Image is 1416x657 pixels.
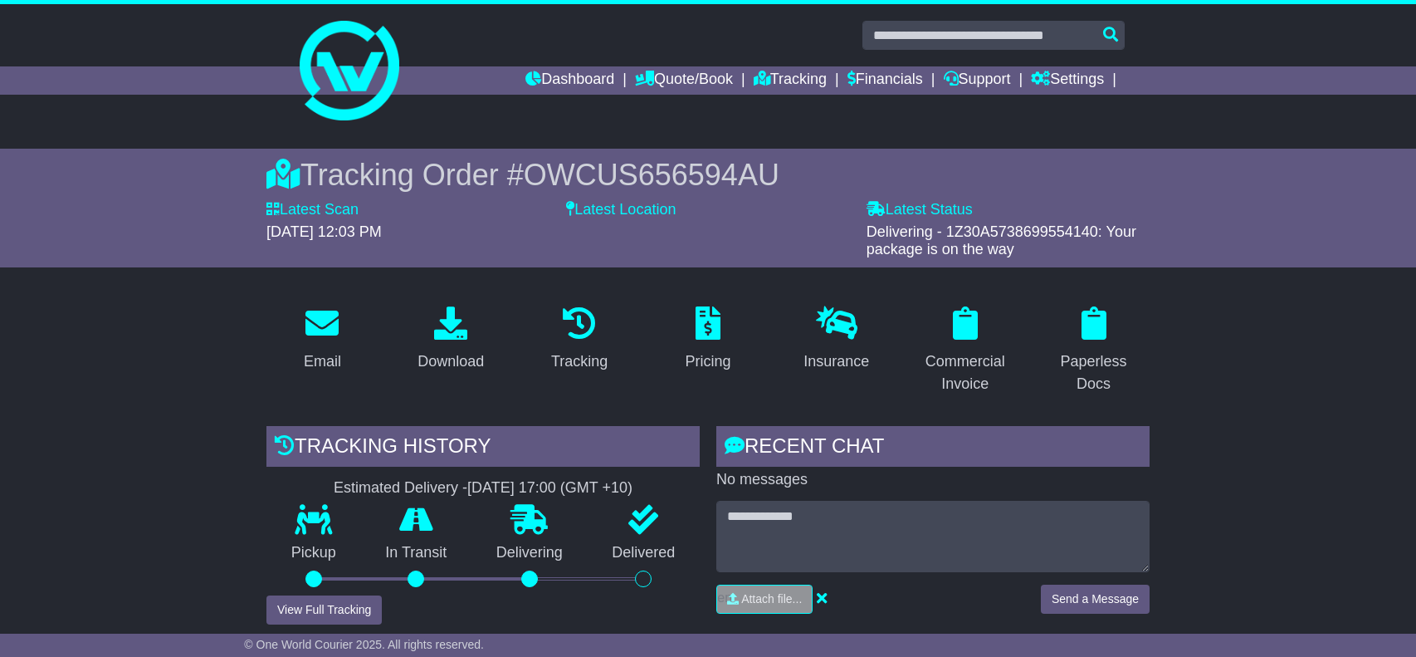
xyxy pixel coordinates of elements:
[266,223,382,240] span: [DATE] 12:03 PM
[566,201,676,219] label: Latest Location
[847,66,923,95] a: Financials
[920,351,1010,395] div: Commercial Invoice
[716,471,1150,489] p: No messages
[1038,301,1150,401] a: Paperless Docs
[674,301,741,379] a: Pricing
[266,157,1150,193] div: Tracking Order #
[1048,351,1139,395] div: Paperless Docs
[471,544,588,562] p: Delivering
[467,479,632,498] div: [DATE] 17:00 (GMT +10)
[266,596,382,625] button: View Full Tracking
[635,66,733,95] a: Quote/Book
[304,351,341,373] div: Email
[266,201,359,219] label: Latest Scan
[417,351,484,373] div: Download
[754,66,827,95] a: Tracking
[867,223,1136,258] span: Delivering - 1Z30A5738699554140: Your package is on the way
[551,351,608,373] div: Tracking
[293,301,352,379] a: Email
[588,544,701,562] p: Delivered
[407,301,495,379] a: Download
[867,201,973,219] label: Latest Status
[266,426,700,471] div: Tracking history
[716,426,1150,471] div: RECENT CHAT
[524,158,779,192] span: OWCUS656594AU
[803,351,869,373] div: Insurance
[361,544,472,562] p: In Transit
[525,66,614,95] a: Dashboard
[244,638,484,651] span: © One World Courier 2025. All rights reserved.
[909,301,1021,401] a: Commercial Invoice
[1041,585,1150,614] button: Send a Message
[944,66,1011,95] a: Support
[266,479,700,498] div: Estimated Delivery -
[793,301,880,379] a: Insurance
[1031,66,1104,95] a: Settings
[540,301,618,379] a: Tracking
[685,351,730,373] div: Pricing
[266,544,361,562] p: Pickup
